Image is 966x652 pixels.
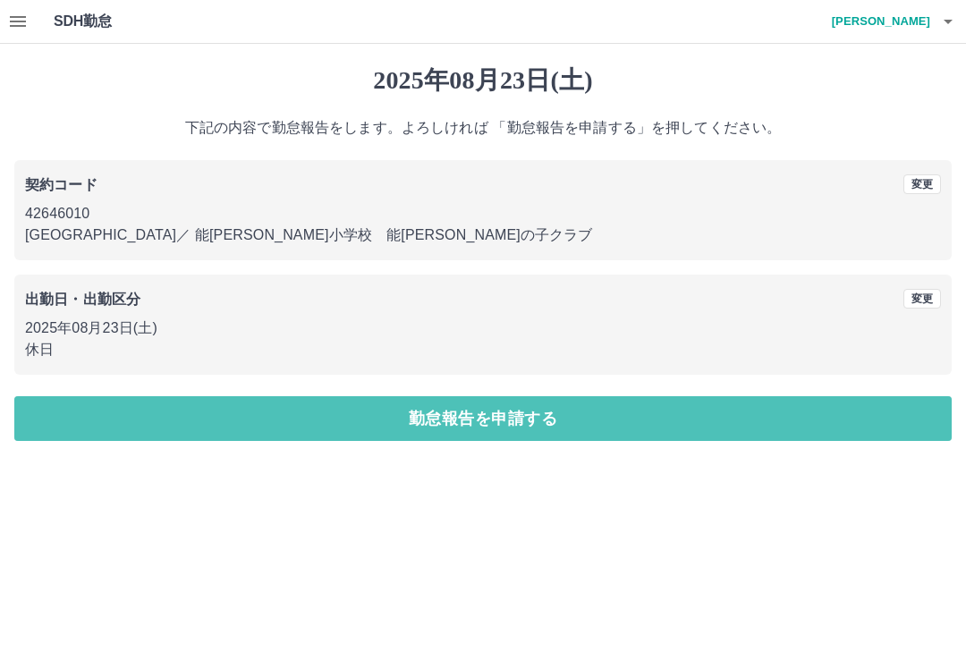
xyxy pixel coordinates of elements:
[25,224,941,246] p: [GEOGRAPHIC_DATA] ／ 能[PERSON_NAME]小学校 能[PERSON_NAME]の子クラブ
[25,203,941,224] p: 42646010
[903,174,941,194] button: 変更
[25,292,140,307] b: 出勤日・出勤区分
[903,289,941,309] button: 変更
[14,65,952,96] h1: 2025年08月23日(土)
[25,318,941,339] p: 2025年08月23日(土)
[14,117,952,139] p: 下記の内容で勤怠報告をします。よろしければ 「勤怠報告を申請する」を押してください。
[25,177,97,192] b: 契約コード
[25,339,941,360] p: 休日
[14,396,952,441] button: 勤怠報告を申請する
